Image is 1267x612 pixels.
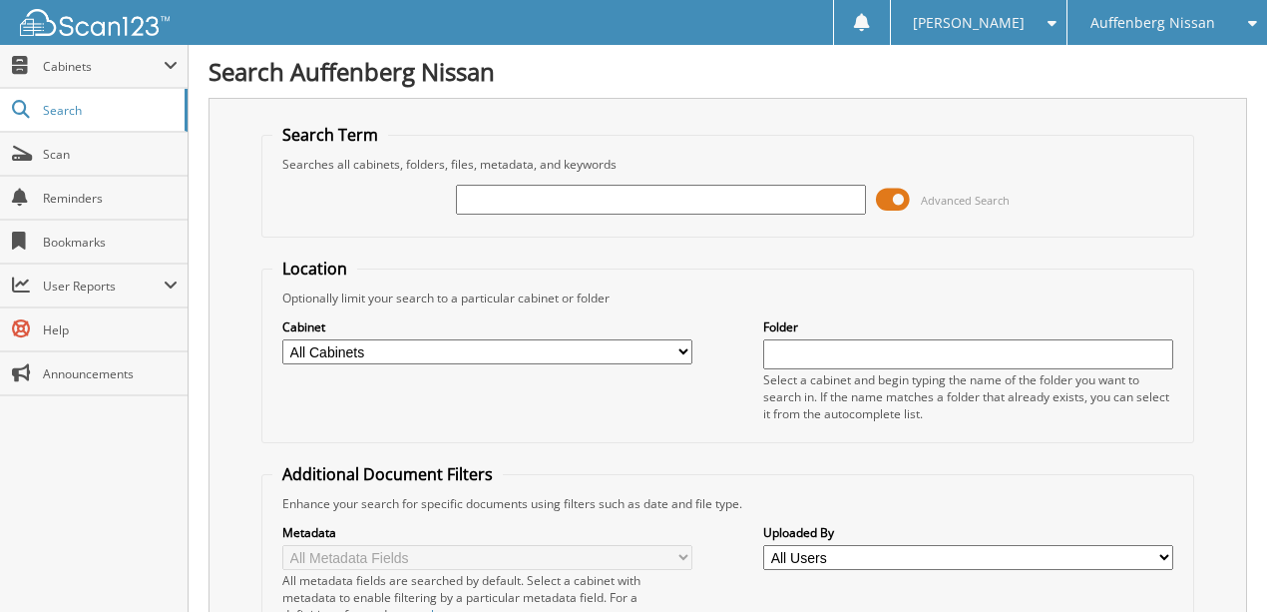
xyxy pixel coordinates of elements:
span: Announcements [43,365,178,382]
legend: Location [272,258,357,280]
span: Scan [43,146,178,163]
span: Search [43,102,175,119]
div: Searches all cabinets, folders, files, metadata, and keywords [272,156,1183,173]
span: User Reports [43,278,164,295]
div: Select a cabinet and begin typing the name of the folder you want to search in. If the name match... [763,371,1173,422]
label: Metadata [282,524,692,541]
span: Auffenberg Nissan [1090,17,1215,29]
label: Cabinet [282,318,692,335]
span: Cabinets [43,58,164,75]
span: Reminders [43,190,178,207]
img: scan123-logo-white.svg [20,9,170,36]
legend: Search Term [272,124,388,146]
span: [PERSON_NAME] [913,17,1025,29]
legend: Additional Document Filters [272,463,503,485]
div: Optionally limit your search to a particular cabinet or folder [272,290,1183,306]
div: Enhance your search for specific documents using filters such as date and file type. [272,495,1183,512]
span: Advanced Search [921,193,1010,208]
label: Uploaded By [763,524,1173,541]
span: Help [43,321,178,338]
span: Bookmarks [43,234,178,251]
h1: Search Auffenberg Nissan [209,55,1247,88]
label: Folder [763,318,1173,335]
